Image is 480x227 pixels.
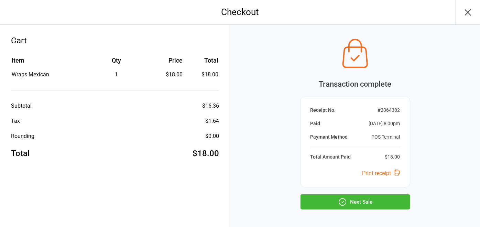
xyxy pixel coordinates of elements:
[362,170,400,176] a: Print receipt
[185,71,218,79] td: $18.00
[378,107,400,114] div: # 2064382
[12,71,49,78] span: Wraps Mexican
[372,133,400,141] div: POS Terminal
[11,102,32,110] div: Subtotal
[310,153,351,161] div: Total Amount Paid
[205,117,219,125] div: $1.64
[301,194,410,209] button: Next Sale
[86,56,147,70] th: Qty
[11,34,219,47] div: Cart
[385,153,400,161] div: $18.00
[310,133,348,141] div: Payment Method
[310,107,336,114] div: Receipt No.
[11,117,20,125] div: Tax
[11,132,34,140] div: Rounding
[301,78,410,90] div: Transaction complete
[86,71,147,79] div: 1
[310,120,320,127] div: Paid
[369,120,400,127] div: [DATE] 8:00pm
[11,147,30,160] div: Total
[205,132,219,140] div: $0.00
[193,147,219,160] div: $18.00
[12,56,85,70] th: Item
[202,102,219,110] div: $16.36
[185,56,218,70] th: Total
[148,56,183,65] div: Price
[148,71,183,79] div: $18.00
